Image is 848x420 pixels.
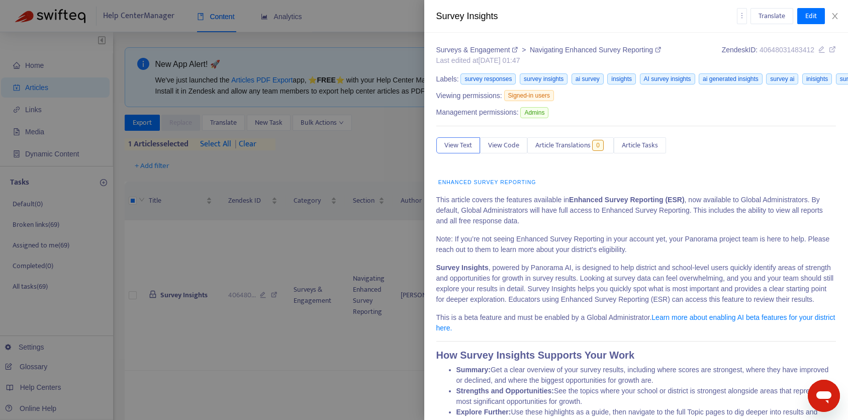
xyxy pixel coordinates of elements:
strong: Explore Further: [456,408,511,416]
button: Translate [750,8,793,24]
strong: Survey Insights [436,264,489,272]
a: Navigating Enhanced Survey Reporting [530,46,661,54]
span: Article Tasks [622,140,658,151]
span: close [831,12,839,20]
a: Learn more about enabling AI beta features for your district here. [436,313,835,332]
span: Management permissions: [436,107,519,118]
span: ai survey [572,73,604,85]
span: inisights [802,73,832,85]
span: View Text [444,140,472,151]
button: View Text [436,137,480,153]
span: Viewing permissions: [436,91,502,101]
button: View Code [480,137,527,153]
iframe: Button to launch messaging window [808,380,840,412]
div: Survey Insights [436,10,737,23]
div: > [436,45,662,55]
button: Edit [797,8,825,24]
div: Zendesk ID: [722,45,836,66]
span: AI survey insights [640,73,695,85]
strong: Summary: [456,366,491,374]
span: View Code [488,140,519,151]
span: Edit [805,11,817,22]
p: This article covers the features available in , now available to Global Administrators. By defaul... [436,195,836,226]
span: Labels: [436,74,459,85]
a: Enhanced Survey Reporting [436,178,538,186]
li: Get a clear overview of your survey results, including where scores are strongest, where they hav... [456,365,836,386]
span: ai generated insights [699,73,763,85]
span: survey insights [520,73,568,85]
p: , powered by Panorama AI, is designed to help district and school-level users quickly identify ar... [436,263,836,305]
span: Admins [520,107,548,118]
span: Article Translations [535,140,591,151]
span: Translate [759,11,785,22]
strong: Enhanced Survey Reporting (ESR) [569,196,684,204]
li: See the topics where your school or district is strongest alongside areas that represent the most... [456,386,836,407]
strong: Strengths and Opportunities: [456,387,554,395]
button: more [737,8,747,24]
p: Note: If you’re not seeing Enhanced Survey Reporting in your account yet, your Panorama project t... [436,234,836,255]
span: 40648031483412 [760,46,814,54]
strong: How Survey Insights Supports Your Work [436,350,635,361]
div: Last edited at [DATE] 01:47 [436,55,662,66]
span: survey ai [766,73,798,85]
span: more [738,12,745,19]
a: Surveys & Engagement [436,46,520,54]
span: 0 [592,140,604,151]
button: Article Translations0 [527,137,614,153]
button: Article Tasks [614,137,666,153]
span: Signed-in users [504,90,554,101]
p: This is a beta feature and must be enabled by a Global Administrator. [436,312,836,333]
span: insights [607,73,636,85]
span: survey responses [460,73,516,85]
button: Close [828,12,842,21]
